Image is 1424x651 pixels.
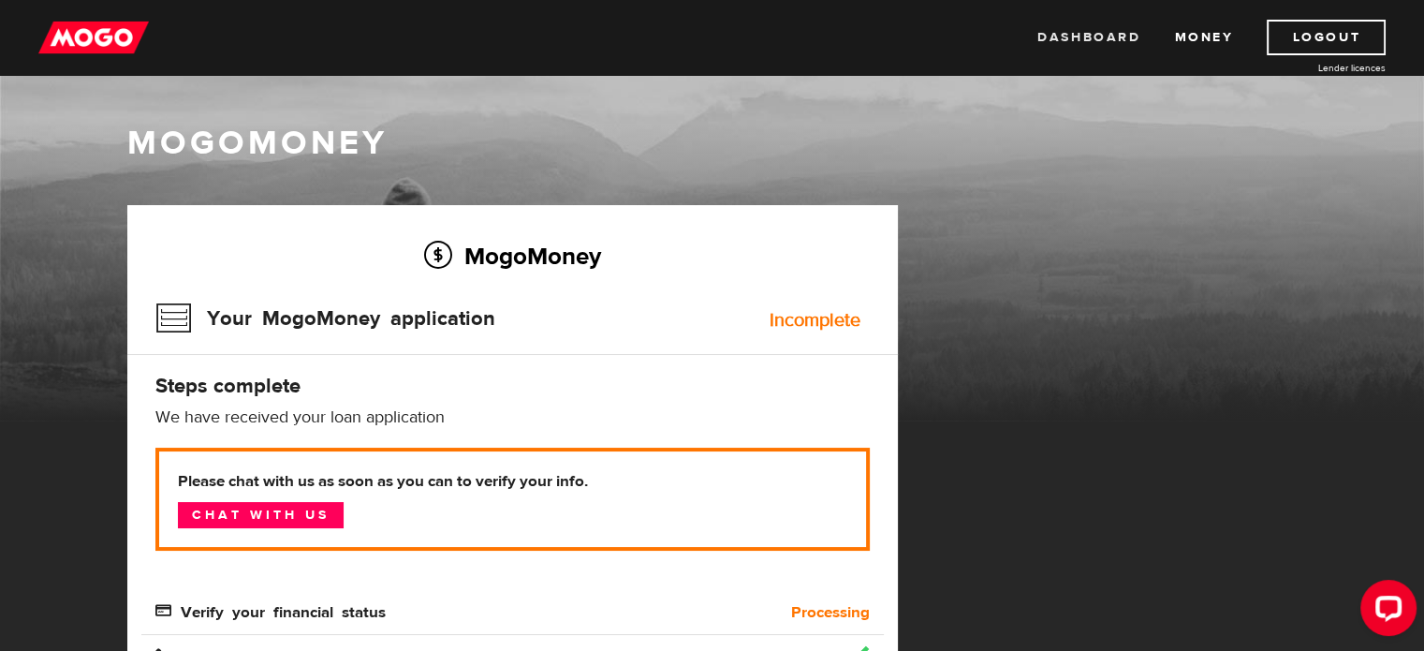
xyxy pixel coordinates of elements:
[178,470,847,493] b: Please chat with us as soon as you can to verify your info.
[178,502,344,528] a: Chat with us
[1174,20,1233,55] a: Money
[155,373,870,399] h4: Steps complete
[155,236,870,275] h2: MogoMoney
[770,311,860,330] div: Incomplete
[791,601,870,624] b: Processing
[1267,20,1386,55] a: Logout
[1345,572,1424,651] iframe: LiveChat chat widget
[155,294,495,343] h3: Your MogoMoney application
[155,407,870,429] p: We have received your loan application
[155,602,386,618] span: Verify your financial status
[127,124,1298,163] h1: MogoMoney
[1245,61,1386,75] a: Lender licences
[38,20,149,55] img: mogo_logo-11ee424be714fa7cbb0f0f49df9e16ec.png
[1037,20,1140,55] a: Dashboard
